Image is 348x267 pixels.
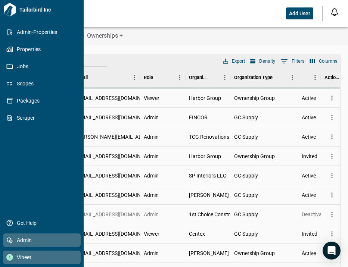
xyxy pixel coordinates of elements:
span: GC Supply [234,133,258,141]
div: Actions [321,67,343,88]
button: Show filters [279,55,307,67]
button: more [326,170,338,181]
span: Admin [144,133,159,141]
button: Select columns [308,56,339,66]
span: Ownership Group [234,94,275,102]
span: GC Supply [234,114,258,121]
button: Menu [287,72,298,83]
div: Organization Name [185,67,230,88]
button: more [326,112,338,123]
span: Viewer [144,230,159,238]
span: Properties [13,45,74,53]
button: Sort [302,72,312,83]
span: [EMAIL_ADDRESS][DOMAIN_NAME] [76,230,159,238]
button: Sort [88,72,98,83]
span: Scraper [13,114,74,122]
span: TCG Renovations [189,133,229,141]
a: Packages [3,94,81,107]
span: [EMAIL_ADDRESS][DOMAIN_NAME] [76,191,159,199]
span: Admin [144,153,159,160]
a: Scopes [3,77,81,90]
button: Export [221,56,247,66]
span: GC Supply [234,172,258,179]
div: Organization Type [234,67,273,88]
button: Sort [153,72,164,83]
span: Admin [144,211,159,218]
span: Harbor Group [189,94,221,102]
span: Admin [13,236,74,244]
span: Active [302,249,316,257]
div: Activity [298,67,320,88]
div: base tabs [19,27,348,45]
span: Invited [302,153,317,160]
div: Actions [324,67,339,88]
span: FINCOR [189,114,208,121]
span: Deactivated [302,211,329,218]
div: Open Intercom Messenger [323,242,341,260]
span: Viewer [144,94,159,102]
span: Tailorbird Inc [16,6,81,13]
div: Organization Name [189,67,209,88]
span: [PERSON_NAME] Property Management Inc [189,191,290,199]
span: Admin [144,191,159,199]
span: Active [302,172,316,179]
span: Admin [144,249,159,257]
button: Density [248,56,277,66]
span: [EMAIL_ADDRESS][DOMAIN_NAME] [76,94,159,102]
button: more [326,189,338,201]
a: Admin-Properties [3,25,81,39]
span: Jobs [13,63,74,70]
span: [PERSON_NAME] [PERSON_NAME] [189,249,270,257]
button: more [326,151,338,162]
span: [EMAIL_ADDRESS][DOMAIN_NAME] [76,249,159,257]
button: Add User [286,7,313,19]
button: more [326,228,338,239]
button: more [326,92,338,104]
a: Admin [3,233,81,247]
span: Vineet [13,254,74,261]
span: Ownership Group [234,153,275,160]
span: Add User [289,10,310,17]
span: SP Interiors LLC [189,172,226,179]
span: Admin [144,114,159,121]
div: Role [140,67,185,88]
span: [PERSON_NAME][EMAIL_ADDRESS][DOMAIN_NAME] [76,133,199,141]
a: Scraper [3,111,81,125]
button: Menu [219,72,230,83]
span: [EMAIL_ADDRESS][DOMAIN_NAME] [76,153,159,160]
span: Active [302,94,316,102]
span: Admin [144,172,159,179]
a: Jobs [3,60,81,73]
span: Centex [189,230,205,238]
button: more [326,131,338,142]
div: Organization Type [230,67,298,88]
span: Packages [13,97,74,104]
span: Ownership Group [234,249,275,257]
div: Role [144,67,153,88]
span: [EMAIL_ADDRESS][DOMAIN_NAME] [76,211,159,218]
span: Scopes [13,80,74,87]
span: 1st Choice Construction [189,211,245,218]
button: Sort [273,72,283,83]
span: [EMAIL_ADDRESS][DOMAIN_NAME] [76,114,159,121]
span: Harbor Group [189,153,221,160]
span: Active [302,191,316,199]
span: Invited [302,230,317,238]
button: Open notification feed [329,6,341,18]
button: Menu [310,72,321,83]
span: [EMAIL_ADDRESS][DOMAIN_NAME] [76,172,159,179]
span: Active [302,133,316,141]
div: Email [72,67,140,88]
span: GC Supply [234,211,258,218]
span: Get Help [13,219,74,227]
button: Menu [129,72,140,83]
span: GC Supply [234,230,258,238]
a: Properties [3,43,81,56]
button: more [326,209,338,220]
span: GC Supply [234,191,258,199]
span: Ownerships + [87,32,123,40]
span: Admin-Properties [13,28,74,36]
button: Sort [209,72,219,83]
button: Menu [174,72,185,83]
span: Active [302,114,316,121]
